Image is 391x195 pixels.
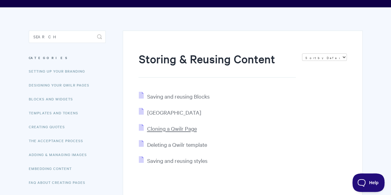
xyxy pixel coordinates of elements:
[29,65,90,77] a: Setting up your Branding
[139,125,197,132] a: Cloning a Qwilr Page
[29,31,106,43] input: Search
[29,148,91,161] a: Adding & Managing Images
[352,173,385,192] iframe: Toggle Customer Support
[29,121,70,133] a: Creating Quotes
[29,162,76,175] a: Embedding Content
[302,53,347,61] select: Page reloads on selection
[147,109,201,116] span: [GEOGRAPHIC_DATA]
[147,125,197,132] span: Cloning a Qwilr Page
[29,52,106,63] h3: Categories
[29,134,88,147] a: The Acceptance Process
[147,93,209,100] span: Saving and reusing Blocks
[29,107,83,119] a: Templates and Tokens
[147,141,207,148] span: Deleting a Qwilr template
[139,109,201,116] a: [GEOGRAPHIC_DATA]
[139,93,209,100] a: Saving and reusing Blocks
[29,176,90,189] a: FAQ About Creating Pages
[138,51,295,78] h1: Storing & Reusing Content
[139,157,207,164] a: Saving and reusing styles
[147,157,207,164] span: Saving and reusing styles
[139,141,207,148] a: Deleting a Qwilr template
[29,93,78,105] a: Blocks and Widgets
[29,79,94,91] a: Designing Your Qwilr Pages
